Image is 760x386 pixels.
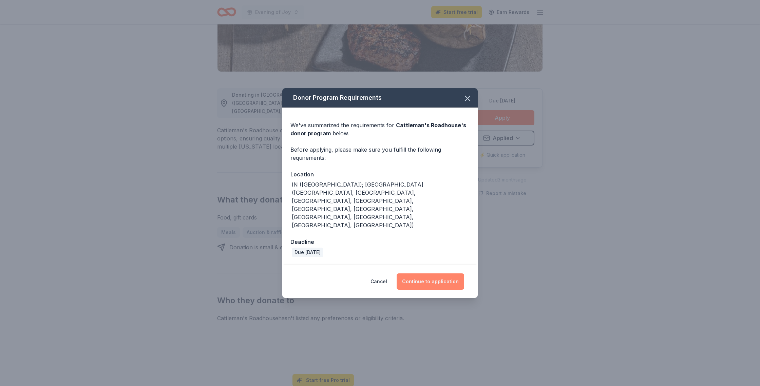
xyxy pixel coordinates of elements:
div: Location [290,170,470,179]
div: Donor Program Requirements [282,88,478,108]
div: Due [DATE] [292,248,323,257]
div: We've summarized the requirements for below. [290,121,470,137]
button: Cancel [370,273,387,290]
div: Deadline [290,237,470,246]
div: IN ([GEOGRAPHIC_DATA]); [GEOGRAPHIC_DATA] ([GEOGRAPHIC_DATA], [GEOGRAPHIC_DATA], [GEOGRAPHIC_DATA... [292,180,470,229]
button: Continue to application [397,273,464,290]
div: Before applying, please make sure you fulfill the following requirements: [290,146,470,162]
